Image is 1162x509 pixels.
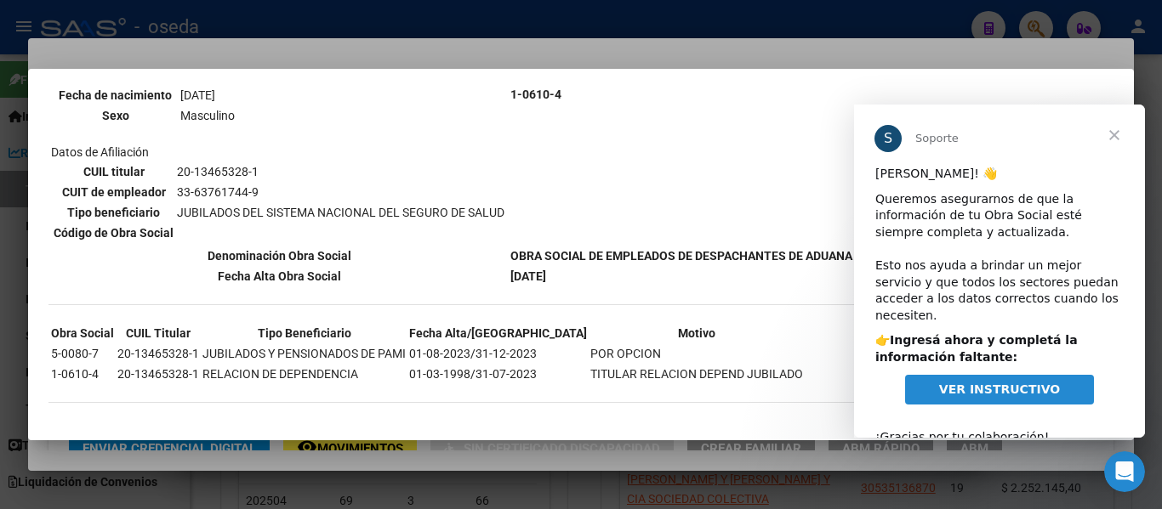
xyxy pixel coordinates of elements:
[510,269,546,283] b: [DATE]
[53,183,174,201] th: CUIT de empleador
[510,249,852,263] b: OBRA SOCIAL DE EMPLEADOS DE DESPACHANTES DE ADUANA
[202,344,407,363] td: JUBILADOS Y PENSIONADOS DE PAMI
[176,203,505,222] td: JUBILADOS DEL SISTEMA NACIONAL DEL SEGURO DE SALUD
[53,106,178,125] th: Sexo
[50,267,508,286] th: Fecha Alta Obra Social
[590,344,804,363] td: POR OPCION
[854,105,1145,438] iframe: Intercom live chat mensaje
[50,365,115,383] td: 1-0610-4
[408,324,588,342] th: Fecha Alta/[GEOGRAPHIC_DATA]
[179,86,366,105] td: [DATE]
[176,183,505,201] td: 33-63761744-9
[50,246,508,265] th: Denominación Obra Social
[53,162,174,181] th: CUIL titular
[1104,451,1145,492] iframe: Intercom live chat
[590,324,804,342] th: Motivo
[53,86,178,105] th: Fecha de nacimiento
[590,365,804,383] td: TITULAR RELACION DEPEND JUBILADO
[50,324,115,342] th: Obra Social
[202,324,407,342] th: Tipo Beneficiario
[179,106,366,125] td: Masculino
[50,344,115,363] td: 5-0080-7
[117,344,200,363] td: 20-13465328-1
[408,344,588,363] td: 01-08-2023/31-12-2023
[53,203,174,222] th: Tipo beneficiario
[117,324,200,342] th: CUIL Titular
[117,365,200,383] td: 20-13465328-1
[21,308,270,358] div: ¡Gracias por tu colaboración! ​
[408,365,588,383] td: 01-03-1998/31-07-2023
[53,223,174,242] th: Código de Obra Social
[176,162,505,181] td: 20-13465328-1
[510,88,561,101] b: 1-0610-4
[202,365,407,383] td: RELACION DE DEPENDENCIA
